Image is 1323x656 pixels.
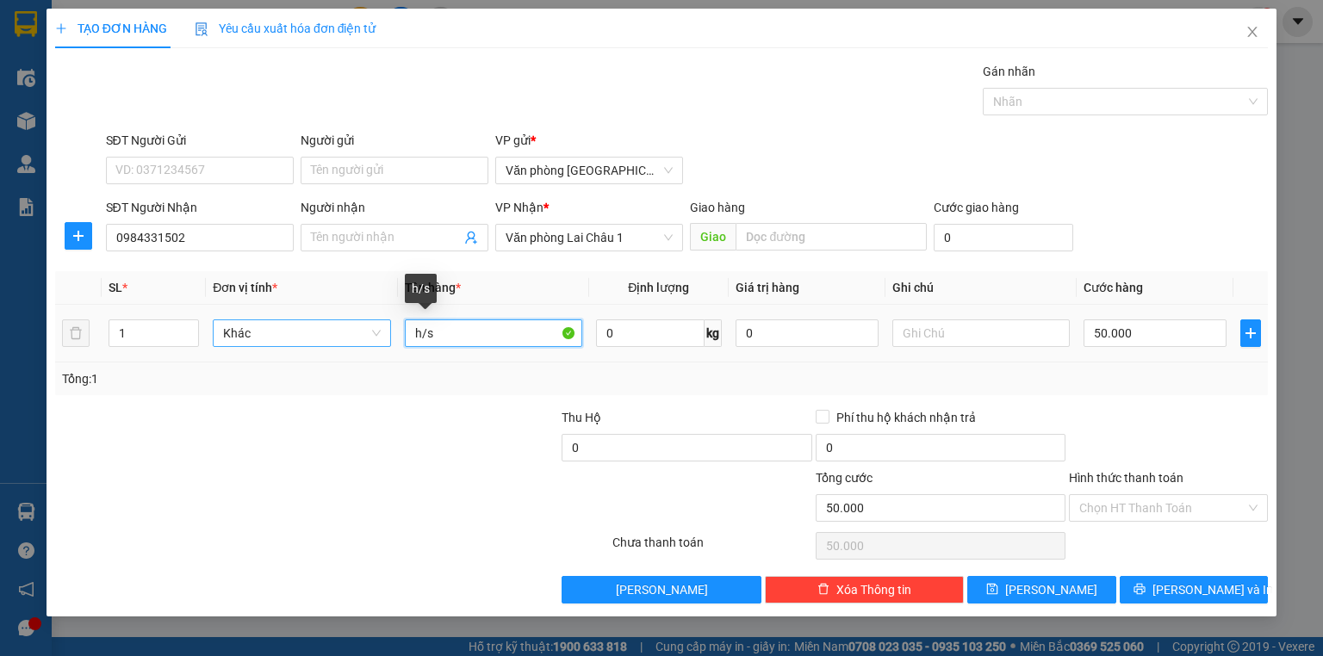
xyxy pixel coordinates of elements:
[1241,326,1260,340] span: plus
[690,201,745,214] span: Giao hàng
[562,576,761,603] button: [PERSON_NAME]
[885,271,1077,305] th: Ghi chú
[892,319,1070,347] input: Ghi Chú
[464,231,478,244] span: user-add
[65,229,91,243] span: plus
[690,223,736,251] span: Giao
[765,576,964,603] button: deleteXóa Thông tin
[705,319,722,347] span: kg
[1228,9,1276,57] button: Close
[62,319,90,347] button: delete
[967,576,1116,603] button: save[PERSON_NAME]
[736,281,799,294] span: Giá trị hàng
[562,411,601,424] span: Thu Hộ
[106,131,294,150] div: SĐT Người Gửi
[109,281,122,294] span: SL
[1134,583,1146,597] span: printer
[106,198,294,217] div: SĐT Người Nhận
[611,533,813,563] div: Chưa thanh toán
[195,22,208,36] img: icon
[195,22,376,35] span: Yêu cầu xuất hóa đơn điện tử
[1240,319,1261,347] button: plus
[986,583,998,597] span: save
[405,319,582,347] input: VD: Bàn, Ghế
[506,225,673,251] span: Văn phòng Lai Châu 1
[836,580,911,599] span: Xóa Thông tin
[62,369,512,388] div: Tổng: 1
[506,158,673,183] span: Văn phòng Hà Nội
[1152,580,1273,599] span: [PERSON_NAME] và In
[495,131,683,150] div: VP gửi
[1069,471,1183,485] label: Hình thức thanh toán
[616,580,708,599] span: [PERSON_NAME]
[301,198,488,217] div: Người nhận
[55,22,167,35] span: TẠO ĐƠN HÀNG
[1245,25,1259,39] span: close
[495,201,543,214] span: VP Nhận
[983,65,1035,78] label: Gán nhãn
[1005,580,1097,599] span: [PERSON_NAME]
[934,224,1073,251] input: Cước giao hàng
[736,223,927,251] input: Dọc đường
[816,471,873,485] span: Tổng cước
[213,281,277,294] span: Đơn vị tính
[1084,281,1143,294] span: Cước hàng
[301,131,488,150] div: Người gửi
[1120,576,1269,603] button: printer[PERSON_NAME] và In
[934,201,1019,214] label: Cước giao hàng
[55,22,67,34] span: plus
[829,408,983,427] span: Phí thu hộ khách nhận trả
[65,222,92,250] button: plus
[405,274,437,303] div: h/s
[736,319,879,347] input: 0
[817,583,829,597] span: delete
[405,281,461,294] span: Tên hàng
[628,281,689,294] span: Định lượng
[223,320,380,346] span: Khác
